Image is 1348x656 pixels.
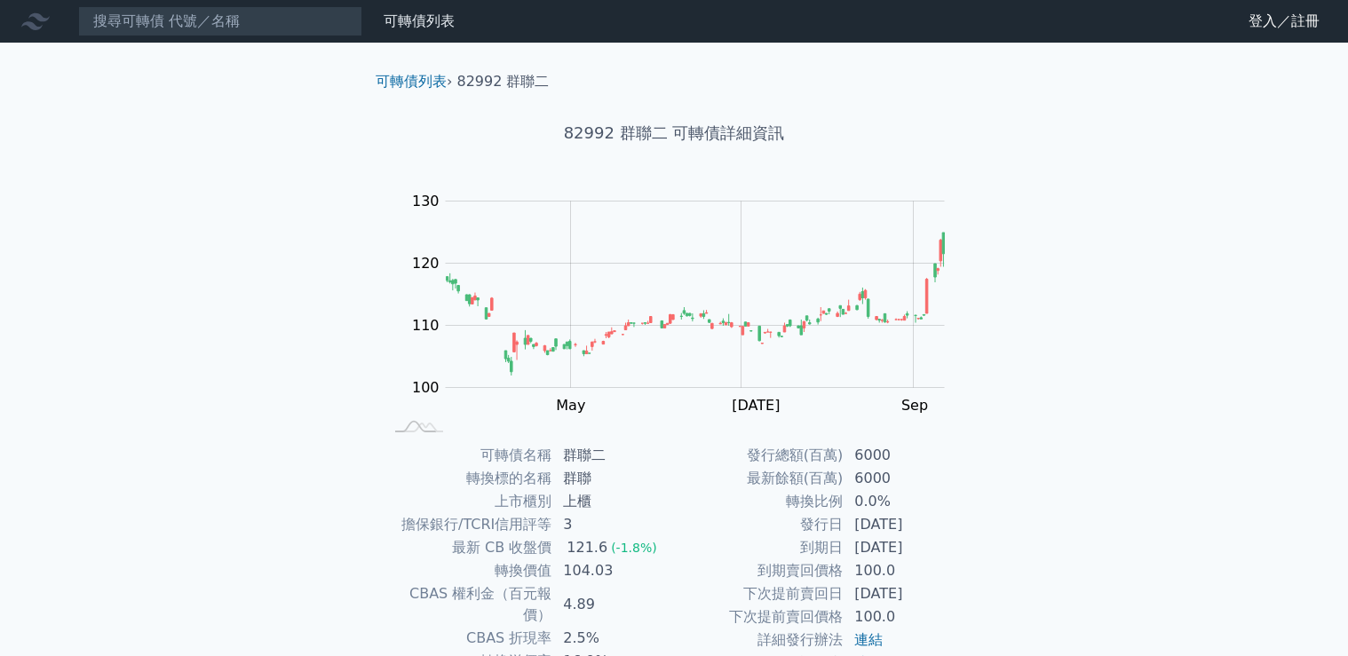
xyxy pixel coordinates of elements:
span: (-1.8%) [611,541,657,555]
td: 轉換標的名稱 [383,467,552,490]
g: Series [446,233,944,375]
tspan: Sep [901,397,928,414]
li: › [376,71,452,92]
a: 可轉債列表 [384,12,455,29]
td: [DATE] [844,582,965,605]
div: 121.6 [563,537,611,558]
td: CBAS 折現率 [383,627,552,650]
td: CBAS 權利金（百元報價） [383,582,552,627]
td: 下次提前賣回價格 [674,605,844,628]
td: 3 [552,513,674,536]
a: 登入／註冊 [1234,7,1334,36]
a: 可轉債列表 [376,73,447,90]
td: 0.0% [844,490,965,513]
td: 到期日 [674,536,844,559]
td: 最新 CB 收盤價 [383,536,552,559]
td: 104.03 [552,559,674,582]
h1: 82992 群聯二 可轉債詳細資訊 [361,121,987,146]
g: Chart [402,193,971,414]
td: 上櫃 [552,490,674,513]
td: 100.0 [844,559,965,582]
td: 轉換比例 [674,490,844,513]
td: 下次提前賣回日 [674,582,844,605]
tspan: [DATE] [732,397,780,414]
tspan: 120 [412,255,440,272]
li: 82992 群聯二 [457,71,550,92]
td: 4.89 [552,582,674,627]
td: 最新餘額(百萬) [674,467,844,490]
td: 轉換價值 [383,559,552,582]
td: 群聯 [552,467,674,490]
td: [DATE] [844,536,965,559]
tspan: 110 [412,317,440,334]
td: 群聯二 [552,444,674,467]
td: 到期賣回價格 [674,559,844,582]
td: 上市櫃別 [383,490,552,513]
td: 2.5% [552,627,674,650]
td: 6000 [844,444,965,467]
td: 擔保銀行/TCRI信用評等 [383,513,552,536]
td: 100.0 [844,605,965,628]
td: 發行日 [674,513,844,536]
tspan: May [556,397,585,414]
td: 可轉債名稱 [383,444,552,467]
input: 搜尋可轉債 代號／名稱 [78,6,362,36]
td: [DATE] [844,513,965,536]
td: 發行總額(百萬) [674,444,844,467]
a: 連結 [854,631,883,648]
td: 詳細發行辦法 [674,628,844,652]
tspan: 130 [412,193,440,209]
tspan: 100 [412,379,440,396]
td: 6000 [844,467,965,490]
